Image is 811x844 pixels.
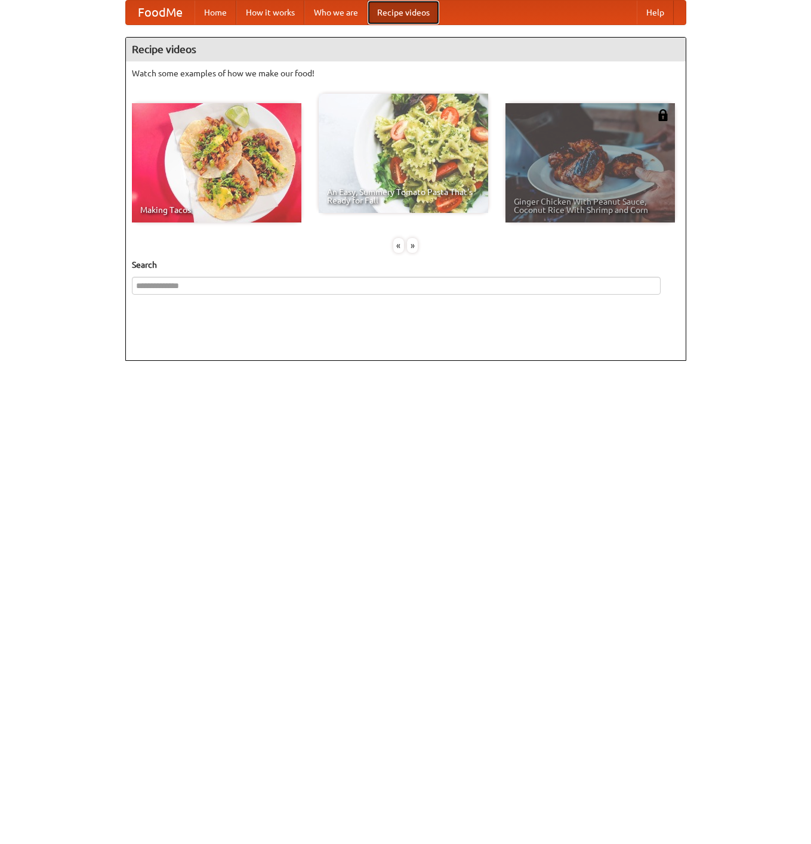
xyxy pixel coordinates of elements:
a: Home [195,1,236,24]
div: » [407,238,418,253]
a: Who we are [304,1,368,24]
p: Watch some examples of how we make our food! [132,67,680,79]
span: An Easy, Summery Tomato Pasta That's Ready for Fall [327,188,480,205]
div: « [393,238,404,253]
h4: Recipe videos [126,38,686,61]
a: Making Tacos [132,103,301,222]
h5: Search [132,259,680,271]
a: An Easy, Summery Tomato Pasta That's Ready for Fall [319,94,488,213]
span: Making Tacos [140,206,293,214]
a: Help [637,1,674,24]
a: How it works [236,1,304,24]
img: 483408.png [657,109,669,121]
a: Recipe videos [368,1,439,24]
a: FoodMe [126,1,195,24]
